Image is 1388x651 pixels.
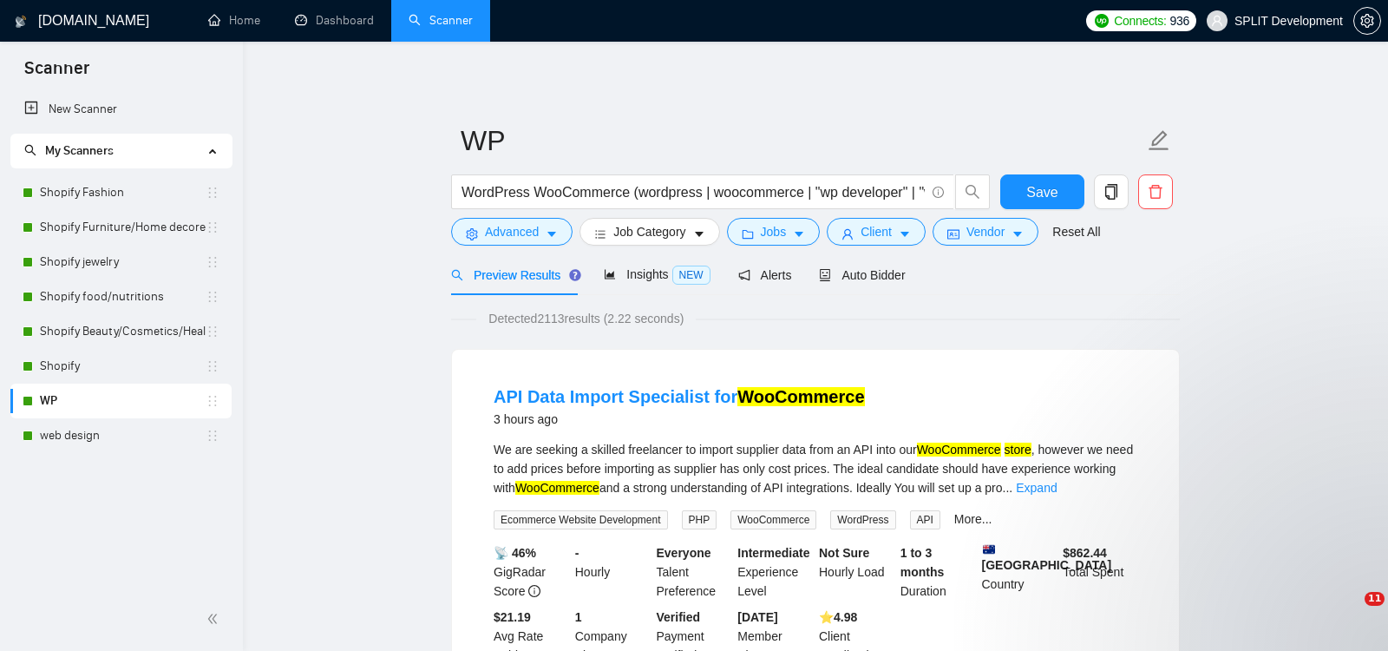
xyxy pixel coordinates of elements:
[594,227,606,240] span: bars
[899,227,911,240] span: caret-down
[24,92,218,127] a: New Scanner
[1016,481,1057,495] a: Expand
[1000,174,1084,209] button: Save
[819,546,869,560] b: Not Sure
[1139,184,1172,200] span: delete
[575,610,582,624] b: 1
[841,227,854,240] span: user
[10,175,232,210] li: Shopify Fashion
[494,546,536,560] b: 📡 46%
[10,349,232,384] li: Shopify
[451,268,576,282] span: Preview Results
[966,222,1005,241] span: Vendor
[572,543,653,601] div: Hourly
[1005,443,1031,457] mark: store
[910,510,940,529] span: API
[1148,129,1170,152] span: edit
[1012,227,1024,240] span: caret-down
[528,585,540,597] span: info-circle
[1026,181,1057,203] span: Save
[462,181,925,203] input: Search Freelance Jobs...
[10,245,232,279] li: Shopify jewelry
[485,222,539,241] span: Advanced
[657,546,711,560] b: Everyone
[1094,174,1129,209] button: copy
[693,227,705,240] span: caret-down
[657,610,701,624] b: Verified
[40,210,206,245] a: Shopify Furniture/Home decore
[24,144,36,156] span: search
[206,610,224,628] span: double-left
[827,218,926,246] button: userClientcaret-down
[830,510,895,529] span: WordPress
[45,143,114,158] span: My Scanners
[933,187,944,198] span: info-circle
[1353,14,1381,28] a: setting
[40,418,206,453] a: web design
[40,245,206,279] a: Shopify jewelry
[1365,592,1385,606] span: 11
[613,222,685,241] span: Job Category
[494,440,1137,497] div: We are seeking a skilled freelancer to import supplier data from an API into our , however we nee...
[476,309,696,328] span: Detected 2113 results (2.22 seconds)
[738,268,792,282] span: Alerts
[15,8,27,36] img: logo
[1052,222,1100,241] a: Reset All
[737,546,809,560] b: Intermediate
[1329,592,1371,634] iframe: Intercom live chat
[917,443,1001,457] mark: WooCommerce
[206,220,219,234] span: holder
[10,314,232,349] li: Shopify Beauty/Cosmetics/Health
[819,268,905,282] span: Auto Bidder
[494,409,865,430] div: 3 hours ago
[515,481,599,495] mark: WooCommerce
[604,268,616,280] span: area-chart
[466,227,478,240] span: setting
[653,543,735,601] div: Talent Preference
[494,610,531,624] b: $21.19
[900,546,945,579] b: 1 to 3 months
[793,227,805,240] span: caret-down
[206,255,219,269] span: holder
[40,314,206,349] a: Shopify Beauty/Cosmetics/Health
[494,387,865,406] a: API Data Import Specialist forWooCommerce
[1170,11,1189,30] span: 936
[979,543,1060,601] div: Country
[206,186,219,200] span: holder
[672,266,710,285] span: NEW
[546,227,558,240] span: caret-down
[738,269,750,281] span: notification
[206,429,219,443] span: holder
[983,543,995,556] img: 🇦🇺
[727,218,821,246] button: folderJobscaret-down
[494,510,668,529] span: Ecommerce Website Development
[10,279,232,314] li: Shopify food/nutritions
[10,92,232,127] li: New Scanner
[956,184,989,200] span: search
[1138,174,1173,209] button: delete
[40,279,206,314] a: Shopify food/nutritions
[10,210,232,245] li: Shopify Furniture/Home decore
[451,218,573,246] button: settingAdvancedcaret-down
[10,384,232,418] li: WP
[682,510,717,529] span: PHP
[10,56,103,92] span: Scanner
[409,13,473,28] a: searchScanner
[897,543,979,601] div: Duration
[461,119,1144,162] input: Scanner name...
[206,359,219,373] span: holder
[1114,11,1166,30] span: Connects:
[490,543,572,601] div: GigRadar Score
[954,512,992,526] a: More...
[1095,14,1109,28] img: upwork-logo.png
[206,290,219,304] span: holder
[1003,481,1013,495] span: ...
[982,543,1112,572] b: [GEOGRAPHIC_DATA]
[567,267,583,283] div: Tooltip anchor
[451,269,463,281] span: search
[737,610,777,624] b: [DATE]
[730,510,816,529] span: WooCommerce
[1095,184,1128,200] span: copy
[861,222,892,241] span: Client
[206,394,219,408] span: holder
